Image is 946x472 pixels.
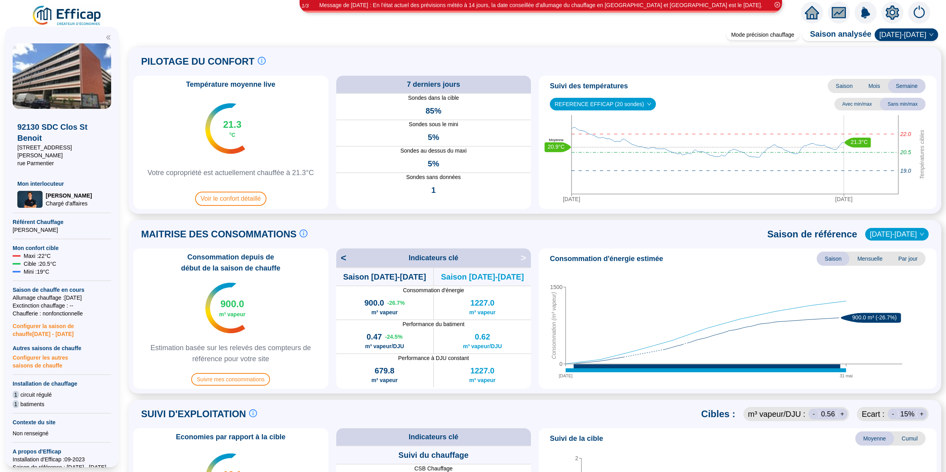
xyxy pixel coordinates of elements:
span: m³ vapeur [469,376,495,384]
span: info-circle [258,57,266,65]
tspan: 22.0 [900,131,911,137]
span: Sondes au dessus du maxi [336,147,531,155]
span: 85% [426,105,441,116]
span: Estimation basée sur les relevés des compteurs de référence pour votre site [136,342,325,364]
span: Consommation d'énergie [336,286,531,294]
span: Référent Chauffage [13,218,111,226]
div: Message de [DATE] : En l'état actuel des prévisions météo à 14 jours, la date conseillée d'alluma... [319,1,762,9]
span: Saison [828,79,860,93]
img: efficap energie logo [32,5,103,27]
tspan: 31 mai [840,373,853,378]
img: alerts [855,2,877,24]
span: < [336,252,346,264]
tspan: 0 [559,361,562,367]
span: Moyenne [855,431,894,446]
div: + [916,409,927,420]
span: Installation de chauffage [13,380,111,388]
span: MAITRISE DES CONSOMMATIONS [141,228,296,241]
span: -24.5 % [385,333,402,341]
span: rue Parmentier [17,159,106,167]
span: Consommation d'énergie estimée [550,253,663,264]
span: m³ vapeur [371,376,398,384]
span: Consommation depuis de début de la saison de chauffe [136,252,325,274]
tspan: 20.5 [900,149,911,156]
span: 1 [13,400,19,408]
span: Installation d'Efficap : 09-2023 [13,455,111,463]
span: Suivi des températures [550,80,628,91]
span: down [929,32,934,37]
span: 21.3 [223,118,242,131]
div: - [808,409,819,420]
tspan: Températures cibles [919,130,925,179]
div: Non renseigné [13,429,111,437]
span: Voir le confort détaillé [195,192,266,206]
span: Mon interlocuteur [17,180,106,188]
span: Votre copropriété est actuellement chauffée à 21.3°C [140,167,322,178]
span: 5% [428,158,439,169]
span: Mini : 19 °C [24,268,49,276]
tspan: Consommation (m³ vapeur) [551,292,557,359]
span: 1227.0 [470,365,494,376]
span: 900.0 [220,298,244,310]
span: Performance à DJU constant [336,354,531,362]
img: indicateur températures [205,283,245,333]
span: Saison [DATE]-[DATE] [441,271,524,282]
div: - [888,409,899,420]
span: Cibles : [701,408,736,420]
span: Exctinction chauffage : -- [13,302,111,310]
span: double-left [106,35,111,40]
span: m³ vapeur [371,308,398,316]
span: -26.7 % [387,299,404,307]
span: [STREET_ADDRESS][PERSON_NAME] [17,144,106,159]
img: Chargé d'affaires [17,191,43,208]
span: 0.62 [475,331,490,342]
span: Suivre mes consommations [191,373,270,386]
tspan: 19.0 [900,168,911,174]
span: circuit régulé [20,391,52,399]
span: Ecart : [862,409,885,420]
span: fund [832,6,846,20]
span: Saison [DATE]-[DATE] [343,271,426,282]
span: 92130 SDC Clos St Benoit [17,121,106,144]
span: Indicateurs clé [409,431,458,442]
span: 679.8 [375,365,395,376]
span: Par jour [890,252,926,266]
span: 0.56 [821,409,835,420]
span: Sondes dans la cible [336,94,531,102]
span: A propos d'Efficap [13,448,111,455]
tspan: 2 [575,455,578,461]
img: alerts [908,2,930,24]
span: Saison de chauffe en cours [13,286,111,294]
span: PILOTAGE DU CONFORT [141,55,255,68]
i: 1 / 3 [302,3,309,9]
span: 2018-2019 [870,228,924,240]
span: 1 [431,185,436,196]
tspan: [DATE] [563,196,580,202]
div: + [836,409,847,420]
span: m³ vapeur [469,308,495,316]
img: indicateur températures [205,103,245,154]
span: Saison de référence [767,228,857,241]
span: Mois [860,79,888,93]
span: m³ vapeur /DJU : [748,409,806,420]
span: 15 % [900,409,914,420]
span: Avec min/max [834,98,880,110]
tspan: [DATE] [559,373,573,378]
tspan: 1500 [550,284,562,290]
span: Autres saisons de chauffe [13,344,111,352]
span: Contexte du site [13,418,111,426]
span: Sondes sous le mini [336,120,531,129]
div: Mode précision chauffage [726,29,799,40]
span: Maxi : 22 °C [24,252,51,260]
span: Semaine [888,79,926,93]
span: [PERSON_NAME] [46,192,92,200]
span: Performance du batiment [336,320,531,328]
span: > [521,252,531,264]
span: 1227.0 [470,297,494,308]
span: REFERENCE EFFICAP (20 sondes) [555,98,651,110]
span: Economies par rapport à la cible [171,431,290,442]
span: close-circle [775,2,780,7]
span: m³ vapeur/DJU [463,342,502,350]
span: 7 derniers jours [407,79,460,90]
span: Saison analysée [802,28,872,41]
